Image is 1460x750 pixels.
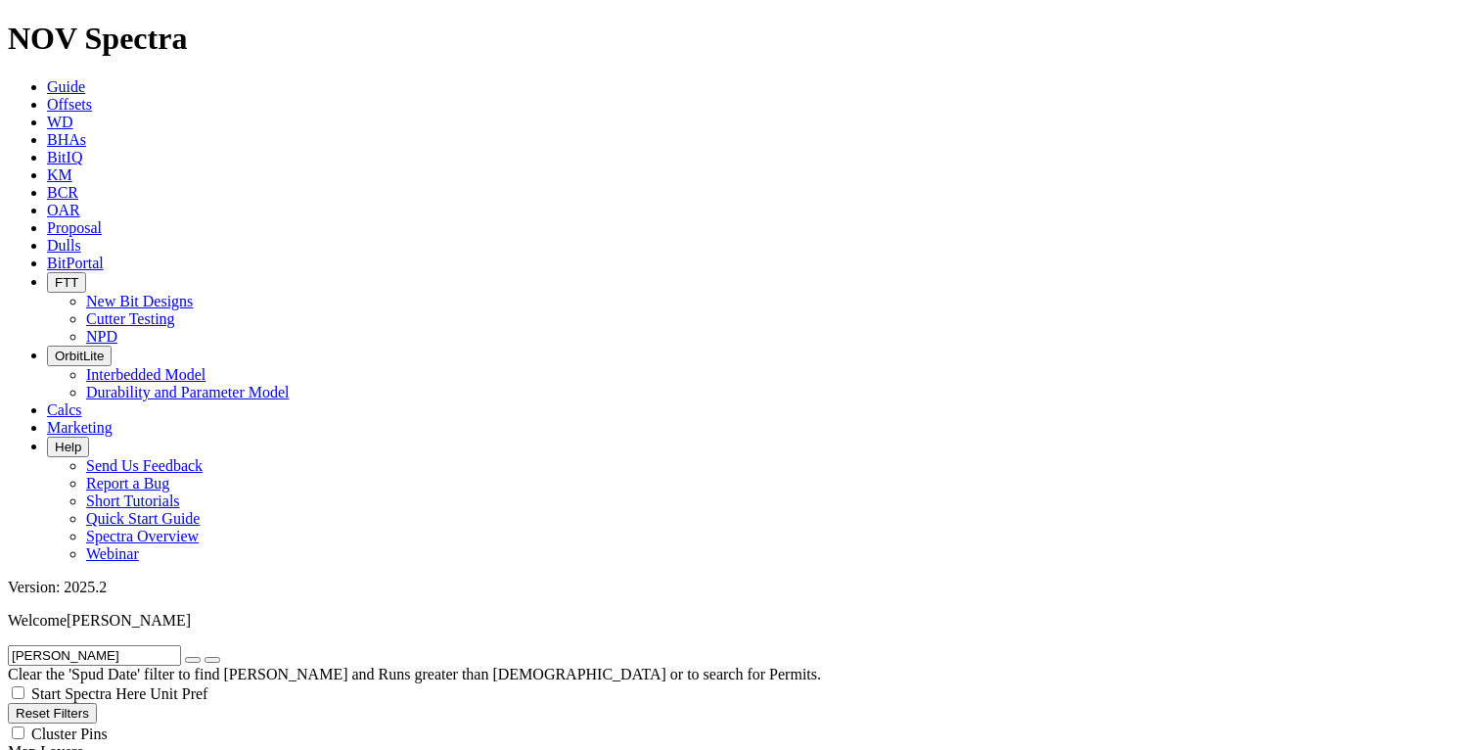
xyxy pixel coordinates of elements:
[47,149,82,165] a: BitIQ
[47,96,92,113] a: Offsets
[47,219,102,236] a: Proposal
[55,440,81,454] span: Help
[150,685,207,702] span: Unit Pref
[8,612,1452,630] p: Welcome
[47,272,86,293] button: FTT
[47,131,86,148] a: BHAs
[8,579,1452,596] div: Version: 2025.2
[47,166,72,183] a: KM
[47,255,104,271] a: BitPortal
[86,457,203,474] a: Send Us Feedback
[12,686,24,699] input: Start Spectra Here
[47,346,112,366] button: OrbitLite
[86,310,175,327] a: Cutter Testing
[8,645,181,666] input: Search
[86,384,290,400] a: Durability and Parameter Model
[47,437,89,457] button: Help
[86,528,199,544] a: Spectra Overview
[47,419,113,436] a: Marketing
[47,237,81,254] a: Dulls
[86,510,200,527] a: Quick Start Guide
[47,401,82,418] a: Calcs
[86,492,180,509] a: Short Tutorials
[8,703,97,724] button: Reset Filters
[8,666,821,682] span: Clear the 'Spud Date' filter to find [PERSON_NAME] and Runs greater than [DEMOGRAPHIC_DATA] or to...
[47,78,85,95] a: Guide
[47,114,73,130] a: WD
[55,275,78,290] span: FTT
[31,685,146,702] span: Start Spectra Here
[86,328,117,345] a: NPD
[8,21,1452,57] h1: NOV Spectra
[67,612,191,629] span: [PERSON_NAME]
[47,202,80,218] a: OAR
[86,545,139,562] a: Webinar
[86,366,205,383] a: Interbedded Model
[31,726,108,742] span: Cluster Pins
[86,475,169,492] a: Report a Bug
[47,184,78,201] a: BCR
[86,293,193,309] a: New Bit Designs
[55,349,104,363] span: OrbitLite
